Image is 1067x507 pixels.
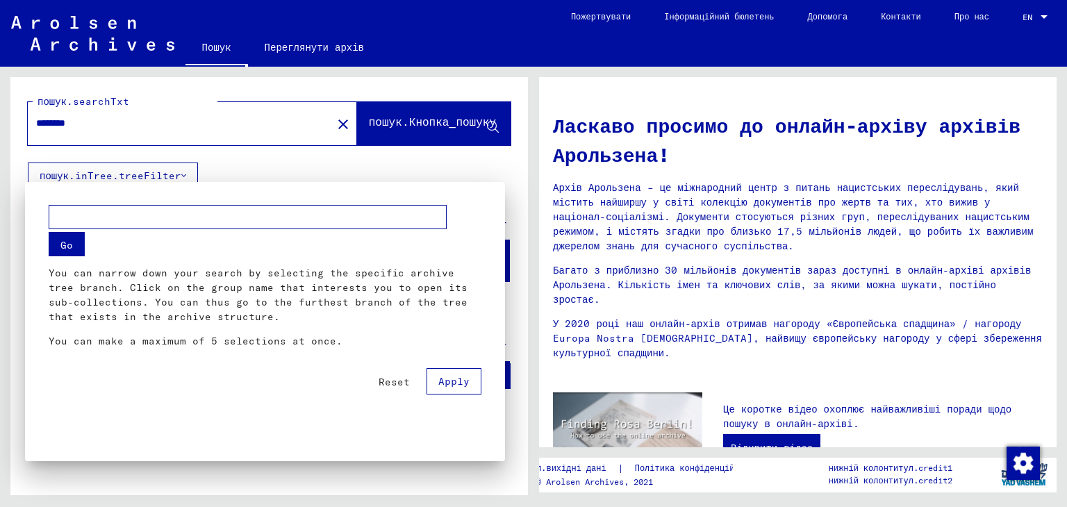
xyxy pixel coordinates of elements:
span: Reset [379,375,410,388]
button: Apply [427,367,481,394]
button: Reset [367,369,421,394]
img: Зміна згоди [1007,447,1040,480]
span: Apply [438,374,470,387]
button: Go [49,231,85,256]
p: You can make a maximum of 5 selections at once. [49,333,481,348]
p: You can narrow down your search by selecting the specific archive tree branch. Click on the group... [49,265,481,324]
